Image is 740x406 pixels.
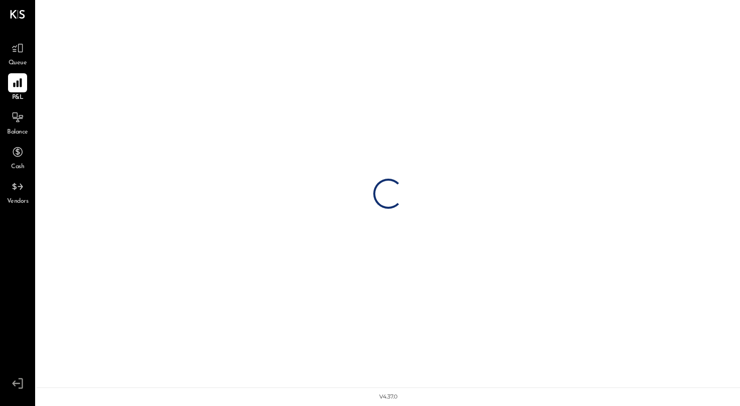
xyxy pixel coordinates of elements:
[1,143,35,172] a: Cash
[379,393,397,401] div: v 4.37.0
[1,39,35,68] a: Queue
[1,108,35,137] a: Balance
[7,197,29,206] span: Vendors
[11,163,24,172] span: Cash
[12,93,24,102] span: P&L
[1,177,35,206] a: Vendors
[1,73,35,102] a: P&L
[7,128,28,137] span: Balance
[9,59,27,68] span: Queue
